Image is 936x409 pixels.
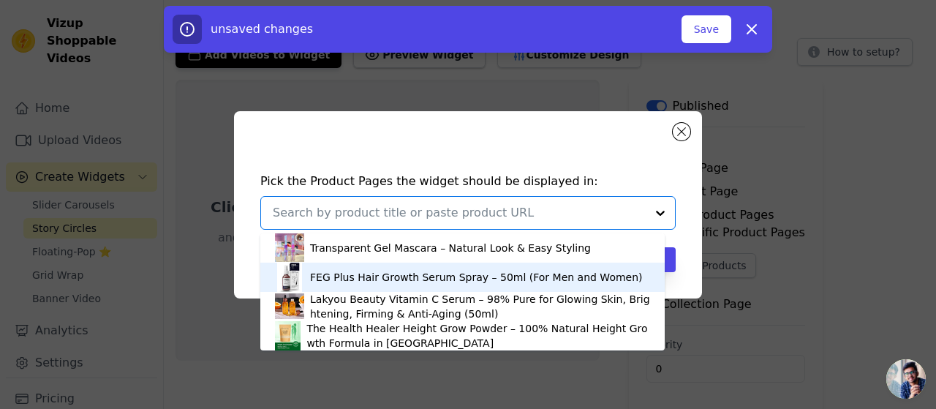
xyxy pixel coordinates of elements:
input: Search by product title or paste product URL [273,204,646,222]
div: Transparent Gel Mascara – Natural Look & Easy Styling [310,241,591,255]
button: Save [682,15,731,43]
span: unsaved changes [211,22,313,36]
button: Close modal [673,123,690,140]
a: Open chat [886,359,926,399]
img: product thumbnail [275,292,304,321]
div: The Health Healer Height Grow Powder – 100% Natural Height Growth Formula in [GEOGRAPHIC_DATA] [306,321,649,350]
img: product thumbnail [275,233,304,263]
h4: Pick the Product Pages the widget should be displayed in: [260,173,676,190]
div: Lakyou Beauty Vitamin C Serum – 98% Pure for Glowing Skin, Brightening, Firming & Anti-Aging (50ml) [310,292,650,321]
img: product thumbnail [275,321,301,350]
img: product thumbnail [275,263,304,292]
div: FEG Plus Hair Growth Serum Spray – 50ml (For Men and Women) [310,270,643,285]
